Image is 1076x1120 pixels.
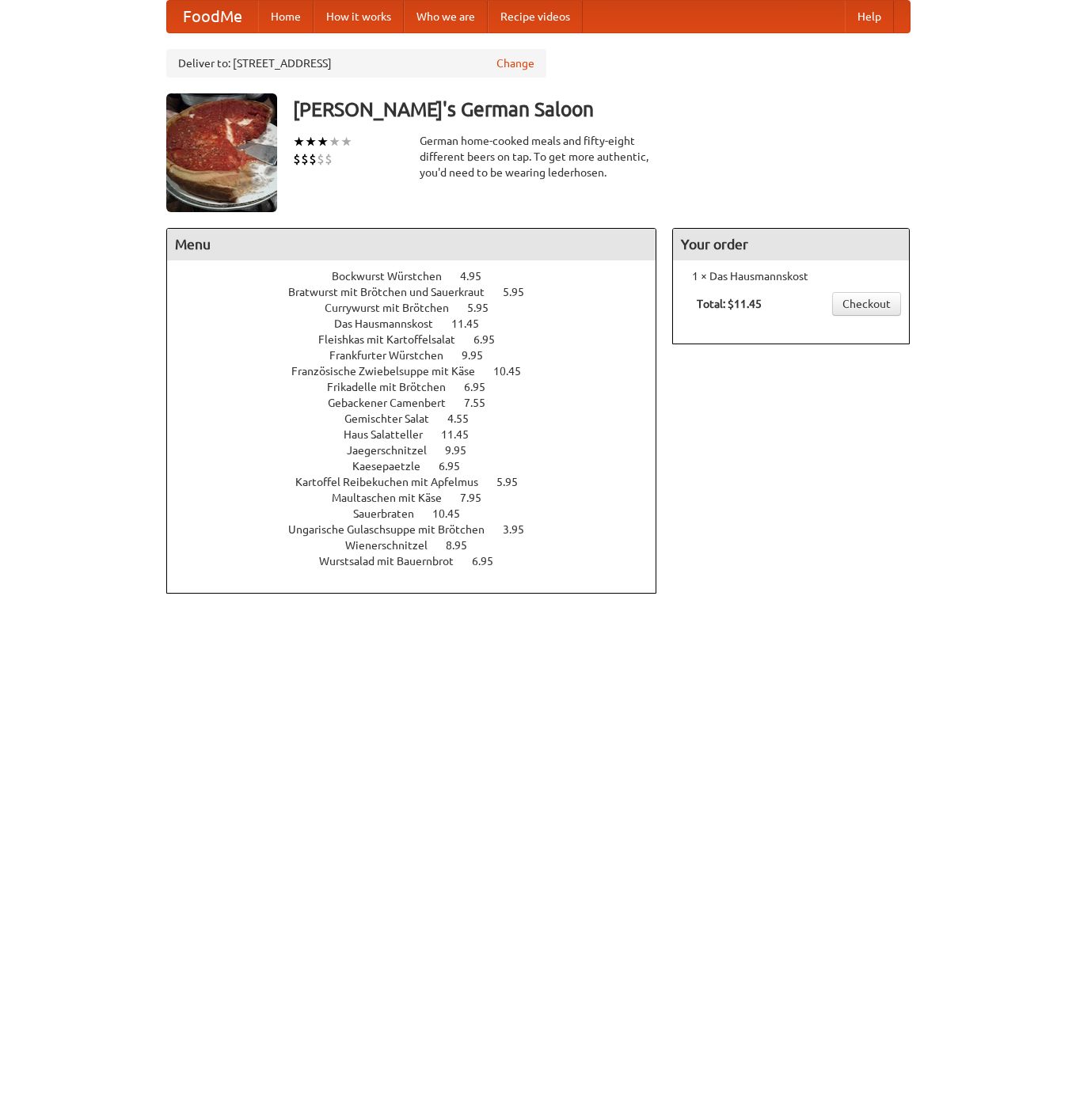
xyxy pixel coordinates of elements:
span: Kaesepaetzle [352,460,436,473]
li: $ [317,150,325,168]
span: 7.95 [460,492,497,504]
span: Bratwurst mit Brötchen und Sauerkraut [288,286,500,298]
span: 6.95 [464,381,501,393]
span: Currywurst mit Brötchen [325,302,465,314]
div: German home-cooked meals and fifty-eight different beers on tap. To get more authentic, you'd nee... [420,133,657,180]
a: Französische Zwiebelsuppe mit Käse 10.45 [291,365,550,378]
span: 5.95 [496,476,534,488]
a: Checkout [832,292,901,316]
a: Gebackener Camenbert 7.55 [328,397,515,409]
li: ★ [293,133,305,150]
li: $ [325,150,333,168]
span: Französische Zwiebelsuppe mit Käse [291,365,491,378]
span: 6.95 [472,555,509,568]
span: Sauerbraten [353,507,430,520]
span: 4.95 [460,270,497,283]
a: Bockwurst Würstchen 4.95 [332,270,511,283]
a: Kaesepaetzle 6.95 [352,460,489,473]
div: Deliver to: [STREET_ADDRESS] [166,49,546,78]
a: Sauerbraten 10.45 [353,507,489,520]
span: 7.55 [464,397,501,409]
span: 11.45 [441,428,485,441]
span: 11.45 [451,317,495,330]
li: $ [293,150,301,168]
span: Wurstsalad mit Bauernbrot [319,555,470,568]
span: Fleishkas mit Kartoffelsalat [318,333,471,346]
a: Maultaschen mit Käse 7.95 [332,492,511,504]
a: Haus Salatteller 11.45 [344,428,498,441]
a: How it works [314,1,404,32]
span: Ungarische Gulaschsuppe mit Brötchen [288,523,500,536]
span: 6.95 [439,460,476,473]
span: Gemischter Salat [344,412,445,425]
span: 5.95 [467,302,504,314]
span: 4.55 [447,412,485,425]
a: Kartoffel Reibekuchen mit Apfelmus 5.95 [295,476,547,488]
h4: Menu [167,229,656,260]
span: Maultaschen mit Käse [332,492,458,504]
span: 8.95 [446,539,483,552]
span: Bockwurst Würstchen [332,270,458,283]
li: 1 × Das Hausmannskost [681,268,901,284]
span: 3.95 [503,523,540,536]
a: Frikadelle mit Brötchen 6.95 [327,381,515,393]
a: Recipe videos [488,1,583,32]
a: Who we are [404,1,488,32]
span: Haus Salatteller [344,428,439,441]
span: Kartoffel Reibekuchen mit Apfelmus [295,476,494,488]
a: Wienerschnitzel 8.95 [345,539,496,552]
a: Change [496,55,534,71]
b: Total: $11.45 [697,298,762,310]
span: 9.95 [445,444,482,457]
a: Gemischter Salat 4.55 [344,412,498,425]
img: angular.jpg [166,93,277,212]
li: $ [309,150,317,168]
span: 10.45 [432,507,476,520]
a: Wurstsalad mit Bauernbrot 6.95 [319,555,523,568]
span: 6.95 [473,333,511,346]
li: ★ [317,133,329,150]
li: ★ [340,133,352,150]
a: Fleishkas mit Kartoffelsalat 6.95 [318,333,524,346]
a: Ungarische Gulaschsuppe mit Brötchen 3.95 [288,523,553,536]
span: 5.95 [503,286,540,298]
span: 10.45 [493,365,537,378]
a: Frankfurter Würstchen 9.95 [329,349,512,362]
a: Currywurst mit Brötchen 5.95 [325,302,518,314]
a: Jaegerschnitzel 9.95 [347,444,496,457]
span: Gebackener Camenbert [328,397,462,409]
a: Home [258,1,314,32]
a: Das Hausmannskost 11.45 [334,317,508,330]
h3: [PERSON_NAME]'s German Saloon [293,93,911,125]
span: Jaegerschnitzel [347,444,443,457]
li: ★ [305,133,317,150]
span: Frikadelle mit Brötchen [327,381,462,393]
span: Frankfurter Würstchen [329,349,459,362]
span: Wienerschnitzel [345,539,443,552]
li: $ [301,150,309,168]
a: Help [845,1,894,32]
h4: Your order [673,229,909,260]
span: 9.95 [462,349,499,362]
a: FoodMe [167,1,258,32]
li: ★ [329,133,340,150]
span: Das Hausmannskost [334,317,449,330]
a: Bratwurst mit Brötchen und Sauerkraut 5.95 [288,286,553,298]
